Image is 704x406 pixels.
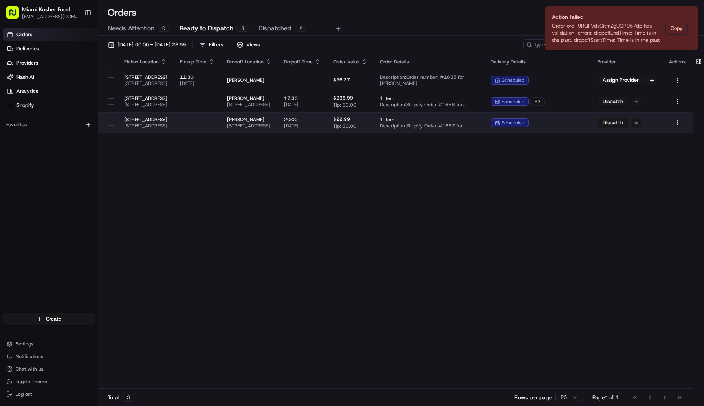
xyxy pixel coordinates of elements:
[16,155,60,162] span: Knowledge Base
[380,116,478,123] span: 1 item
[502,120,524,126] span: scheduled
[134,78,143,87] button: Start new chat
[35,83,108,89] div: We're available if you need us!
[16,88,38,95] span: Analytics
[333,102,356,108] span: Tip: $3.00
[227,101,271,108] span: [STREET_ADDRESS]
[16,366,44,372] span: Chat with us!
[284,101,321,108] span: [DATE]
[124,59,167,65] div: Pickup Location
[227,116,271,123] span: [PERSON_NAME]
[16,31,32,38] span: Orders
[598,76,644,85] button: Assign Provider
[284,123,321,129] span: [DATE]
[3,376,95,387] button: Toggle Theme
[124,80,167,87] span: [STREET_ADDRESS]
[380,123,478,129] span: Description: Shopify Order #1687 for [PERSON_NAME]
[35,75,129,83] div: Start new chat
[3,42,98,55] a: Deliveries
[8,114,20,127] img: Masood Aslam
[552,22,662,44] div: Order ord_9RQFVdsCitfnZgUGP957dp has validation_errors: dropoffEndTime: Time is in the past, drop...
[16,59,38,66] span: Providers
[74,155,126,162] span: API Documentation
[233,39,264,50] button: Views
[3,99,98,112] a: Shopify
[180,74,214,80] span: 11:30
[8,75,22,89] img: 1736555255976-a54dd68f-1ca7-489b-9aae-adbdc363a1c4
[124,116,167,123] span: [STREET_ADDRESS]
[284,116,321,123] span: 20:00
[108,24,154,33] span: Needs Attention
[295,25,307,32] div: 2
[3,389,95,400] button: Log out
[333,123,356,129] span: Tip: $0.00
[5,151,63,166] a: 📗Knowledge Base
[3,71,98,83] a: Nash AI
[592,393,619,401] div: Page 1 of 1
[3,364,95,375] button: Chat with us!
[108,6,136,19] h1: Orders
[3,338,95,349] button: Settings
[3,85,98,98] a: Analytics
[8,8,24,24] img: Nash
[16,378,47,385] span: Toggle Theme
[66,155,73,162] div: 💻
[22,6,70,13] button: Miami Kosher Food
[502,77,524,83] span: scheduled
[669,59,686,65] div: Actions
[122,101,143,110] button: See all
[16,102,34,109] span: Shopify
[16,391,32,397] span: Log out
[665,22,688,35] button: Copy
[3,313,95,325] button: Create
[333,77,350,83] span: $56.37
[284,59,321,65] div: Dropoff Time
[523,39,594,50] input: Type to search
[333,95,353,101] span: $235.99
[514,393,552,401] p: Rows per page
[124,123,167,129] span: [STREET_ADDRESS]
[530,97,545,106] div: + 2
[104,39,189,50] button: [DATE] 00:00 - [DATE] 23:59
[46,316,61,323] span: Create
[380,74,478,87] span: Description: Order number: #1685 for [PERSON_NAME]
[22,13,78,20] button: [EMAIL_ADDRESS][DOMAIN_NAME]
[117,41,186,48] span: [DATE] 00:00 - [DATE] 23:59
[16,122,22,129] img: 1736555255976-a54dd68f-1ca7-489b-9aae-adbdc363a1c4
[65,122,68,128] span: •
[78,174,95,180] span: Pylon
[180,59,214,65] div: Pickup Time
[246,41,260,48] span: Views
[123,393,134,402] div: 3
[16,75,31,89] img: 8571987876998_91fb9ceb93ad5c398215_72.jpg
[258,24,291,33] span: Dispatched
[598,97,628,106] button: Dispatch
[55,173,95,180] a: Powered byPylon
[598,118,628,127] button: Dispatch
[209,41,223,48] div: Filters
[24,122,64,128] span: [PERSON_NAME]
[333,59,367,65] div: Order Value
[180,80,214,87] span: [DATE]
[180,24,233,33] span: Ready to Dispatch
[16,74,34,81] span: Nash AI
[284,95,321,101] span: 17:30
[227,95,271,101] span: [PERSON_NAME]
[491,59,585,65] div: Delivery Details
[8,31,143,44] p: Welcome 👋
[552,13,662,21] div: Action failed
[227,123,271,129] span: [STREET_ADDRESS]
[16,45,39,52] span: Deliveries
[8,155,14,162] div: 📗
[3,351,95,362] button: Notifications
[20,51,130,59] input: Clear
[8,102,53,109] div: Past conversations
[3,118,95,131] div: Favorites
[124,95,167,101] span: [STREET_ADDRESS]
[380,59,478,65] div: Order Details
[7,102,13,109] img: Shopify logo
[3,57,98,69] a: Providers
[598,59,656,65] div: Provider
